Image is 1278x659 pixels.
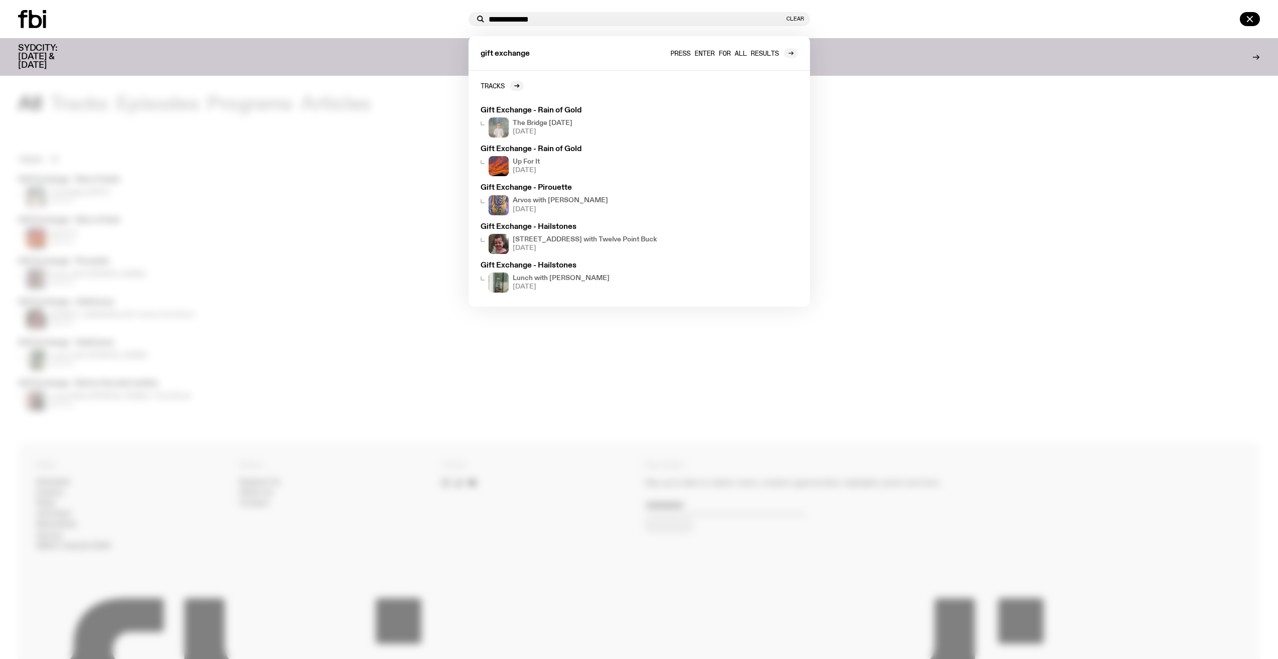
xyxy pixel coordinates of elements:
[481,223,665,231] h3: Gift Exchange - Hailstones
[481,146,665,153] h3: Gift Exchange - Rain of Gold
[786,16,804,22] button: Clear
[513,236,657,243] h4: [STREET_ADDRESS] with Twelve Point Buck
[513,206,608,213] span: [DATE]
[18,44,82,70] h3: SYDCITY: [DATE] & [DATE]
[477,142,669,180] a: Gift Exchange - Rain of GoldUp For It[DATE]
[481,82,505,89] h2: Tracks
[477,258,669,297] a: Gift Exchange - HailstonesLunch with [PERSON_NAME][DATE]
[477,103,669,142] a: Gift Exchange - Rain of GoldMara stands in front of a frosted glass wall wearing a cream coloured...
[513,197,608,204] h4: Arvos with [PERSON_NAME]
[489,234,509,254] img: Album Loud Music for Quiet People by Twelve Point Buck
[513,128,572,135] span: [DATE]
[513,159,540,165] h4: Up For It
[481,50,530,58] span: gift exchange
[489,117,509,138] img: Mara stands in front of a frosted glass wall wearing a cream coloured t-shirt and black glasses. ...
[513,284,610,290] span: [DATE]
[513,275,610,282] h4: Lunch with [PERSON_NAME]
[481,107,665,114] h3: Gift Exchange - Rain of Gold
[513,245,657,251] span: [DATE]
[670,48,798,58] a: Press enter for all results
[481,184,665,192] h3: Gift Exchange - Pirouette
[513,120,572,126] h4: The Bridge [DATE]
[513,167,540,174] span: [DATE]
[670,49,779,57] span: Press enter for all results
[477,180,669,219] a: Gift Exchange - PirouetteArvos with [PERSON_NAME][DATE]
[481,81,524,91] a: Tracks
[477,219,669,258] a: Gift Exchange - HailstonesAlbum Loud Music for Quiet People by Twelve Point Buck[STREET_ADDRESS] ...
[481,262,665,270] h3: Gift Exchange - Hailstones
